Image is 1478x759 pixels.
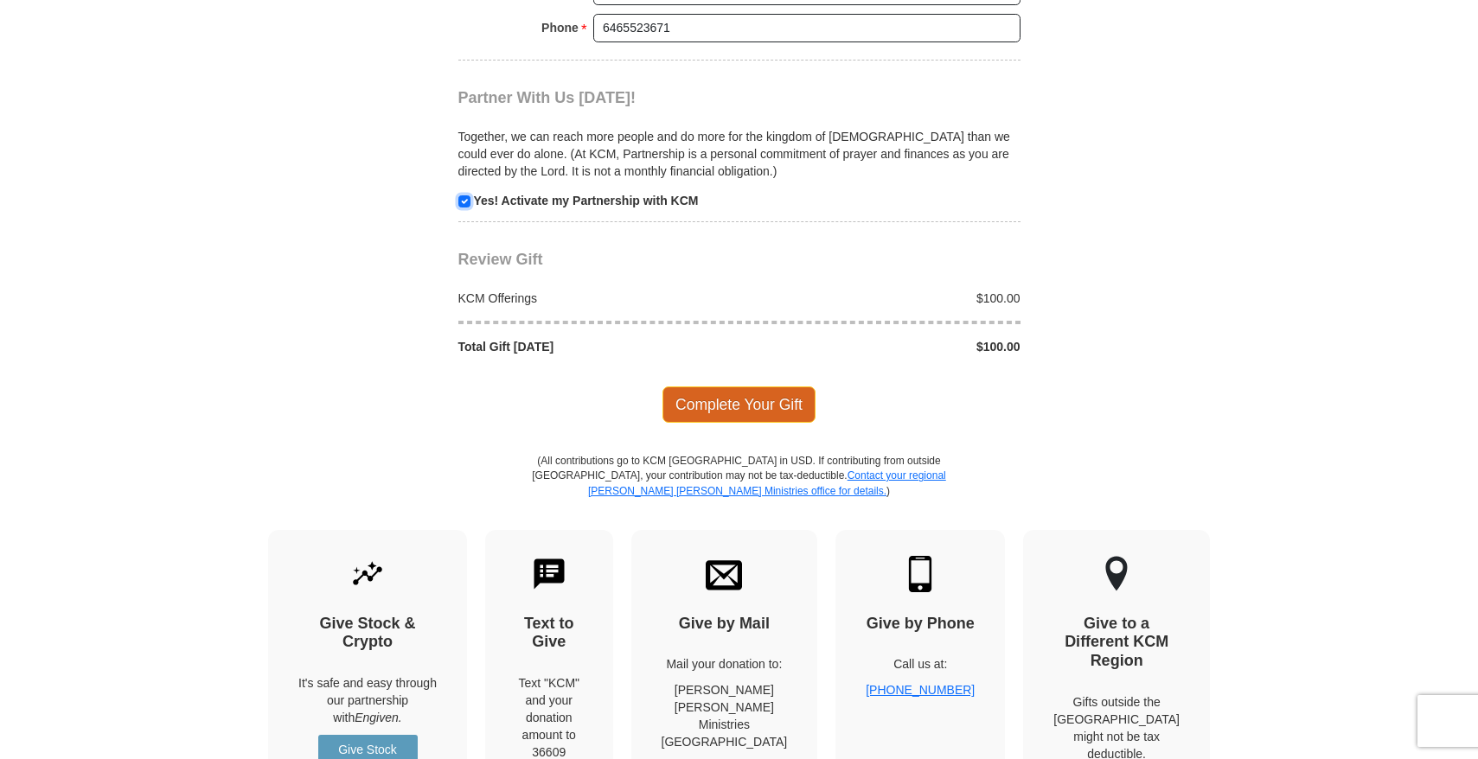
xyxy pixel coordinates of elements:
[541,16,579,40] strong: Phone
[588,469,946,496] a: Contact your regional [PERSON_NAME] [PERSON_NAME] Ministries office for details.
[1104,556,1129,592] img: other-region
[531,556,567,592] img: text-to-give.svg
[662,655,788,673] p: Mail your donation to:
[473,194,698,207] strong: Yes! Activate my Partnership with KCM
[532,454,947,529] p: (All contributions go to KCM [GEOGRAPHIC_DATA] in USD. If contributing from outside [GEOGRAPHIC_D...
[458,89,637,106] span: Partner With Us [DATE]!
[298,674,437,726] p: It's safe and easy through our partnership with
[662,615,788,634] h4: Give by Mail
[866,655,975,673] p: Call us at:
[355,711,401,724] i: Engiven.
[662,386,816,423] span: Complete Your Gift
[298,615,437,652] h4: Give Stock & Crypto
[866,615,975,634] h4: Give by Phone
[349,556,386,592] img: give-by-stock.svg
[866,683,975,697] a: [PHONE_NUMBER]
[458,128,1021,180] p: Together, we can reach more people and do more for the kingdom of [DEMOGRAPHIC_DATA] than we coul...
[662,681,788,750] p: [PERSON_NAME] [PERSON_NAME] Ministries [GEOGRAPHIC_DATA]
[739,290,1030,307] div: $100.00
[739,338,1030,355] div: $100.00
[902,556,938,592] img: mobile.svg
[1053,615,1180,671] h4: Give to a Different KCM Region
[458,251,543,268] span: Review Gift
[515,615,583,652] h4: Text to Give
[449,290,739,307] div: KCM Offerings
[706,556,742,592] img: envelope.svg
[449,338,739,355] div: Total Gift [DATE]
